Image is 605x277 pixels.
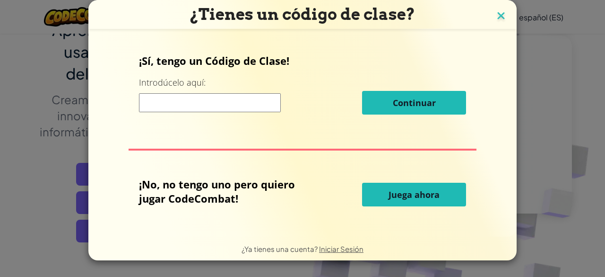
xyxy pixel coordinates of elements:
p: ¡No, no tengo uno pero quiero jugar CodeCombat! [139,177,315,206]
img: close icon [495,9,507,24]
label: Introdúcelo aquí: [139,77,206,89]
span: Continuar [393,97,436,108]
span: ¿Tienes un código de clase? [190,5,415,24]
p: ¡Sí, tengo un Código de Clase! [139,54,467,68]
a: Iniciar Sesión [319,244,363,253]
button: Continuar [362,91,466,115]
button: Juega ahora [362,183,466,206]
span: ¿Ya tienes una cuenta? [242,244,319,253]
span: Juega ahora [389,189,440,200]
